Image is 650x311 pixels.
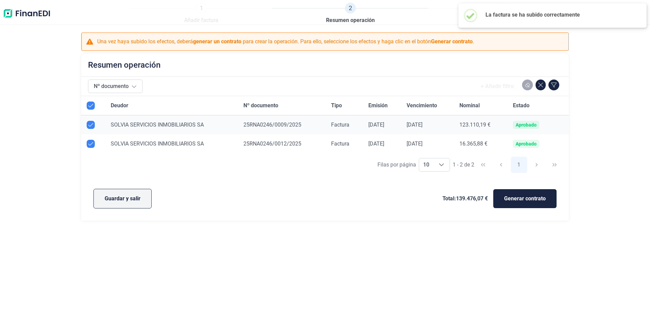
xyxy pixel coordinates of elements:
[459,102,480,110] span: Nominal
[377,161,416,169] div: Filas por página
[485,12,636,18] h2: La factura se ha subido correctamente
[331,140,349,147] span: Factura
[87,140,95,148] div: Row Unselected null
[459,121,502,128] div: 123.110,19 €
[516,122,537,128] div: Aprobado
[111,102,128,110] span: Deudor
[368,121,396,128] div: [DATE]
[105,195,140,203] span: Guardar y salir
[442,195,488,203] span: Total: 139.476,07 €
[243,121,301,128] span: 25RNA0246/0009/2025
[475,157,491,173] button: First Page
[331,121,349,128] span: Factura
[431,38,473,45] b: Generar contrato
[504,195,546,203] span: Generar contrato
[407,121,449,128] div: [DATE]
[528,157,545,173] button: Next Page
[345,3,356,14] span: 2
[87,121,95,129] div: Row Unselected null
[331,102,342,110] span: Tipo
[453,162,474,168] span: 1 - 2 de 2
[88,60,160,70] h2: Resumen operación
[493,157,509,173] button: Previous Page
[87,102,95,110] div: All items selected
[419,158,433,171] span: 10
[111,140,204,147] span: SOLVIA SERVICIOS INMOBILIARIOS SA
[326,16,375,24] span: Resumen operación
[97,38,474,46] p: Una vez haya subido los efectos, deberá para crear la operación. Para ello, seleccione los efecto...
[511,157,527,173] button: Page 1
[493,189,557,208] button: Generar contrato
[193,38,241,45] b: generar un contrato
[243,102,278,110] span: Nº documento
[111,121,204,128] span: SOLVIA SERVICIOS INMOBILIARIOS SA
[88,80,143,93] button: Nº documento
[407,140,449,147] div: [DATE]
[516,141,537,147] div: Aprobado
[368,140,396,147] div: [DATE]
[368,102,388,110] span: Emisión
[93,189,152,208] button: Guardar y salir
[326,3,375,24] a: 2Resumen operación
[433,158,450,171] div: Choose
[243,140,301,147] span: 25RNA0246/0012/2025
[459,140,502,147] div: 16.365,88 €
[546,157,563,173] button: Last Page
[3,3,51,24] img: Logo de aplicación
[513,102,529,110] span: Estado
[407,102,437,110] span: Vencimiento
